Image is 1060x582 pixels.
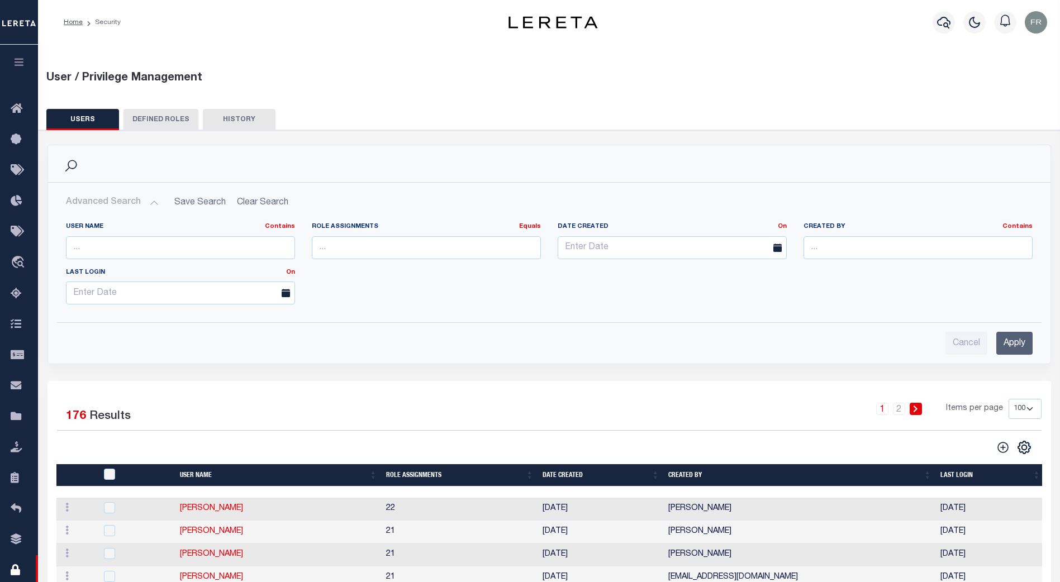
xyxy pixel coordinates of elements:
[66,282,295,304] input: Enter Date
[1025,11,1047,34] img: svg+xml;base64,PHN2ZyB4bWxucz0iaHR0cDovL3d3dy53My5vcmcvMjAwMC9zdmciIHBvaW50ZXItZXZlbnRzPSJub25lIi...
[804,222,1033,232] label: Created By
[66,411,86,422] span: 176
[175,464,382,487] th: User Name: activate to sort column ascending
[538,498,664,521] td: [DATE]
[382,464,538,487] th: Role Assignments: activate to sort column ascending
[46,70,1052,87] div: User / Privilege Management
[538,543,664,566] td: [DATE]
[265,223,295,230] a: Contains
[382,521,538,543] td: 21
[945,332,987,355] input: Cancel
[180,527,243,535] a: [PERSON_NAME]
[286,269,295,275] a: On
[66,222,295,232] label: User Name
[180,550,243,558] a: [PERSON_NAME]
[203,109,275,130] button: HISTORY
[11,256,28,270] i: travel_explore
[936,521,1045,543] td: [DATE]
[312,236,541,259] input: ...
[538,464,664,487] th: Date Created: activate to sort column ascending
[664,498,936,521] td: [PERSON_NAME]
[996,332,1033,355] input: Apply
[876,403,888,415] a: 1
[946,403,1003,415] span: Items per page
[66,236,295,259] input: ...
[664,521,936,543] td: [PERSON_NAME]
[664,464,936,487] th: Created By: activate to sort column ascending
[180,504,243,512] a: [PERSON_NAME]
[123,109,198,130] button: DEFINED ROLES
[804,236,1033,259] input: ...
[64,19,83,26] a: Home
[312,222,541,232] label: Role Assignments
[664,543,936,566] td: [PERSON_NAME]
[58,268,303,278] label: Last Login
[549,222,795,232] label: Date Created
[89,408,131,426] label: Results
[936,464,1045,487] th: Last Login: activate to sort column ascending
[46,109,119,130] button: USERS
[1002,223,1033,230] a: Contains
[893,403,905,415] a: 2
[936,498,1045,521] td: [DATE]
[83,17,121,27] li: Security
[538,521,664,543] td: [DATE]
[97,464,175,487] th: UserID
[778,223,787,230] a: On
[519,223,541,230] a: Equals
[180,573,243,581] a: [PERSON_NAME]
[382,543,538,566] td: 21
[936,543,1045,566] td: [DATE]
[66,192,159,213] button: Advanced Search
[382,498,538,521] td: 22
[558,236,787,259] input: Enter Date
[508,16,598,28] img: logo-dark.svg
